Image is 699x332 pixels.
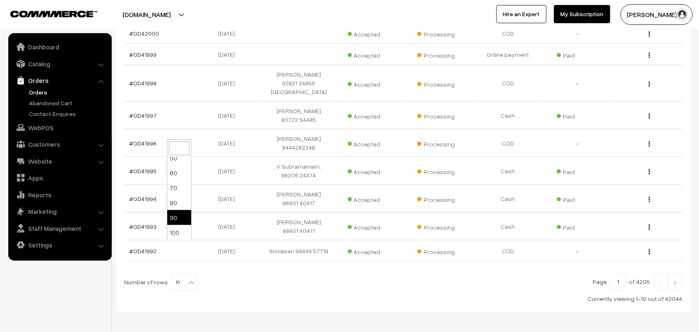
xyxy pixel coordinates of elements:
[417,193,459,204] span: Processing
[417,138,459,148] span: Processing
[497,5,547,23] a: Hire an Expert
[27,109,109,118] a: Contact Enquires
[417,221,459,232] span: Processing
[417,78,459,89] span: Processing
[473,213,542,240] td: Cash
[348,245,389,256] span: Accepted
[194,102,264,129] td: [DATE]
[348,28,389,39] span: Accepted
[649,114,650,119] img: Menu
[264,240,333,262] td: Sriniasan 94446 57716
[194,157,264,185] td: [DATE]
[167,165,191,180] li: 60
[473,23,542,44] td: COD
[10,120,109,135] a: WebPOS
[194,240,264,262] td: [DATE]
[10,154,109,169] a: Website
[10,221,109,236] a: Staff Management
[10,237,109,252] a: Settings
[264,129,333,157] td: [PERSON_NAME] 9444282248
[27,99,109,107] a: Abandoned Cart
[621,4,693,25] button: [PERSON_NAME] s…
[543,23,612,44] td: -
[649,32,650,37] img: Menu
[473,65,542,102] td: COD
[167,150,191,165] li: 50
[348,49,389,60] span: Accepted
[649,169,650,174] img: Menu
[417,245,459,256] span: Processing
[130,51,157,58] a: #OD41999
[593,279,607,286] span: Page
[124,295,682,303] div: Currently viewing 1-10 out of 42044
[557,221,598,232] span: Paid
[348,78,389,89] span: Accepted
[10,187,109,202] a: Reports
[264,213,333,240] td: [PERSON_NAME] 98401 40417
[473,157,542,185] td: Cash
[130,195,157,202] a: #OD41994
[557,110,598,121] span: Paid
[172,274,197,291] span: 10
[676,8,689,21] img: user
[348,193,389,204] span: Accepted
[473,102,542,129] td: Cash
[94,4,200,25] button: [DOMAIN_NAME]
[130,112,157,119] a: #OD41997
[194,65,264,102] td: [DATE]
[124,278,168,287] span: Number of rows
[473,129,542,157] td: COD
[167,225,191,240] li: 100
[672,281,679,286] img: Right
[417,49,459,60] span: Processing
[167,180,191,195] li: 70
[10,39,109,54] a: Dashboard
[130,140,157,147] a: #OD41996
[557,165,598,176] span: Paid
[130,247,157,254] a: #OD41992
[194,213,264,240] td: [DATE]
[167,210,191,225] li: 90
[417,110,459,121] span: Processing
[167,195,191,210] li: 80
[10,73,109,88] a: Orders
[10,170,109,185] a: Apps
[194,185,264,213] td: [DATE]
[130,80,157,87] a: #OD41998
[130,223,157,230] a: #OD41993
[649,53,650,58] img: Menu
[264,65,333,102] td: [PERSON_NAME] 92821 34855 [GEOGRAPHIC_DATA]
[473,185,542,213] td: Cash
[649,249,650,254] img: Menu
[10,11,97,17] img: COMMMERCE
[649,141,650,147] img: Menu
[417,165,459,176] span: Processing
[554,5,610,23] a: My Subscription
[10,204,109,219] a: Marketing
[543,65,612,102] td: -
[629,279,650,286] span: of 4205
[194,23,264,44] td: [DATE]
[417,28,459,39] span: Processing
[658,281,665,286] img: Left
[473,240,542,262] td: COD
[194,44,264,65] td: [DATE]
[264,102,333,129] td: [PERSON_NAME] 80722 54485
[543,129,612,157] td: -
[194,129,264,157] td: [DATE]
[130,30,159,37] a: #OD42000
[10,56,109,71] a: Catalog
[172,274,196,291] span: 10
[10,8,83,18] a: COMMMERCE
[649,225,650,230] img: Menu
[264,185,333,213] td: [PERSON_NAME] 98401 40417
[27,88,109,97] a: Orders
[348,221,389,232] span: Accepted
[348,110,389,121] span: Accepted
[348,165,389,176] span: Accepted
[10,137,109,152] a: Customers
[264,157,333,185] td: V Subramaniam, 98206 24474
[348,138,389,148] span: Accepted
[543,240,612,262] td: -
[130,167,157,174] a: #OD41995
